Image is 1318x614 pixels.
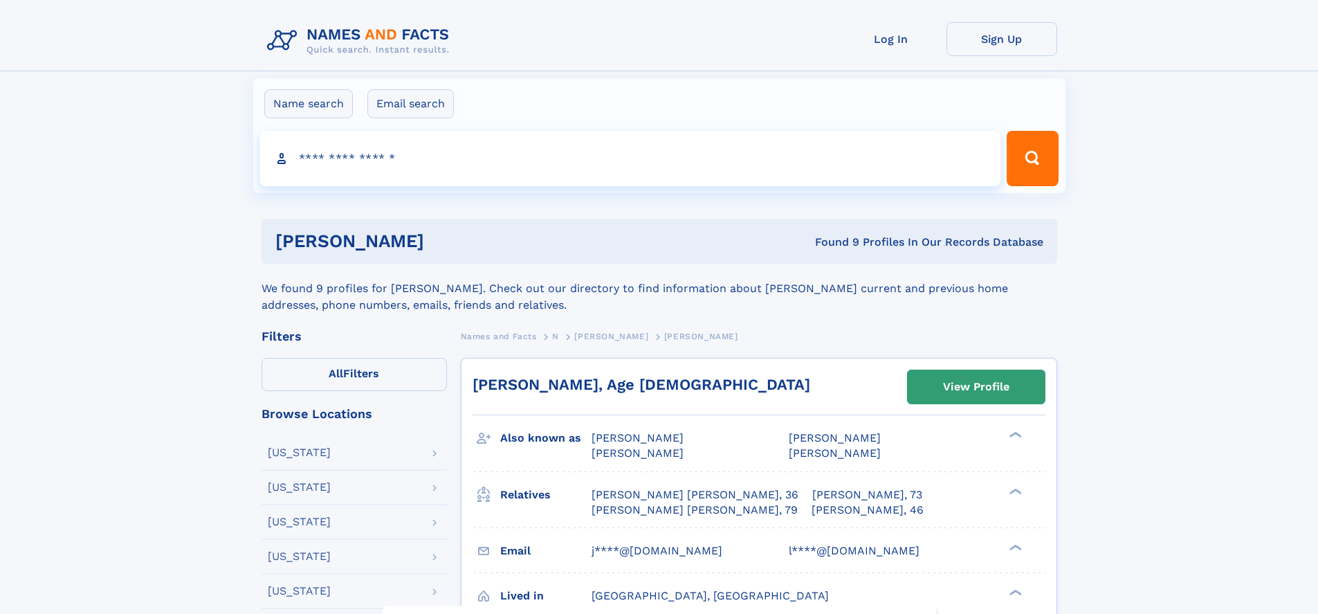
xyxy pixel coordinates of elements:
[268,482,331,493] div: [US_STATE]
[812,487,922,503] a: [PERSON_NAME], 73
[268,551,331,562] div: [US_STATE]
[262,330,447,343] div: Filters
[946,22,1057,56] a: Sign Up
[592,431,684,444] span: [PERSON_NAME]
[262,408,447,420] div: Browse Locations
[574,327,648,345] a: [PERSON_NAME]
[664,332,738,341] span: [PERSON_NAME]
[268,447,331,458] div: [US_STATE]
[262,22,461,60] img: Logo Names and Facts
[268,516,331,527] div: [US_STATE]
[500,426,592,450] h3: Also known as
[367,89,454,118] label: Email search
[592,503,798,518] a: [PERSON_NAME] [PERSON_NAME], 79
[500,483,592,507] h3: Relatives
[473,376,810,393] a: [PERSON_NAME], Age [DEMOGRAPHIC_DATA]
[1006,543,1023,552] div: ❯
[500,584,592,608] h3: Lived in
[500,539,592,563] h3: Email
[1007,131,1058,186] button: Search Button
[260,131,1001,186] input: search input
[262,358,447,391] label: Filters
[262,264,1057,314] div: We found 9 profiles for [PERSON_NAME]. Check out our directory to find information about [PERSON_...
[552,327,559,345] a: N
[908,370,1045,404] a: View Profile
[943,371,1009,403] div: View Profile
[836,22,946,56] a: Log In
[264,89,353,118] label: Name search
[461,327,537,345] a: Names and Facts
[329,367,343,380] span: All
[592,446,684,460] span: [PERSON_NAME]
[275,233,620,250] h1: [PERSON_NAME]
[1006,588,1023,597] div: ❯
[789,431,881,444] span: [PERSON_NAME]
[1006,487,1023,496] div: ❯
[268,586,331,597] div: [US_STATE]
[592,589,829,602] span: [GEOGRAPHIC_DATA], [GEOGRAPHIC_DATA]
[789,446,881,460] span: [PERSON_NAME]
[619,235,1043,250] div: Found 9 Profiles In Our Records Database
[1006,431,1023,440] div: ❯
[574,332,648,341] span: [PERSON_NAME]
[552,332,559,341] span: N
[812,503,924,518] a: [PERSON_NAME], 46
[592,487,798,503] a: [PERSON_NAME] [PERSON_NAME], 36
